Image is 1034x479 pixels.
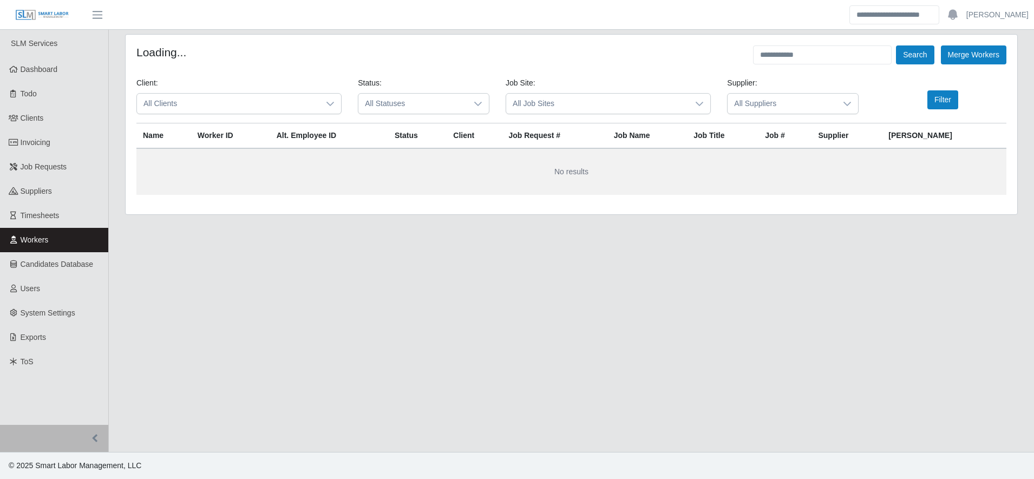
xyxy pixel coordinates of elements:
[191,123,270,149] th: Worker ID
[21,235,49,244] span: Workers
[388,123,447,149] th: Status
[136,45,186,59] h4: Loading...
[882,123,1006,149] th: [PERSON_NAME]
[21,114,44,122] span: Clients
[502,123,607,149] th: Job Request #
[812,123,882,149] th: Supplier
[849,5,939,24] input: Search
[896,45,934,64] button: Search
[21,211,60,220] span: Timesheets
[21,260,94,268] span: Candidates Database
[506,94,689,114] span: All Job Sites
[687,123,758,149] th: Job Title
[966,9,1029,21] a: [PERSON_NAME]
[21,162,67,171] span: Job Requests
[941,45,1006,64] button: Merge Workers
[21,357,34,366] span: ToS
[927,90,958,109] button: Filter
[447,123,502,149] th: Client
[9,461,141,470] span: © 2025 Smart Labor Management, LLC
[758,123,812,149] th: Job #
[270,123,388,149] th: Alt. Employee ID
[607,123,688,149] th: Job Name
[21,187,52,195] span: Suppliers
[136,123,191,149] th: Name
[728,94,836,114] span: All Suppliers
[137,94,319,114] span: All Clients
[506,77,535,89] label: Job Site:
[21,65,58,74] span: Dashboard
[136,77,158,89] label: Client:
[136,148,1006,195] td: No results
[21,333,46,342] span: Exports
[15,9,69,21] img: SLM Logo
[21,284,41,293] span: Users
[358,94,467,114] span: All Statuses
[21,309,75,317] span: System Settings
[358,77,382,89] label: Status:
[21,138,50,147] span: Invoicing
[21,89,37,98] span: Todo
[11,39,57,48] span: SLM Services
[727,77,757,89] label: Supplier:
